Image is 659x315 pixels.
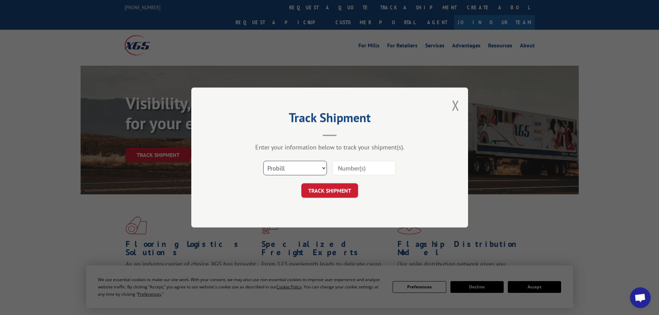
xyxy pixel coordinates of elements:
[332,161,396,175] input: Number(s)
[301,183,358,198] button: TRACK SHIPMENT
[452,96,459,114] button: Close modal
[630,287,651,308] a: Open chat
[226,143,433,151] div: Enter your information below to track your shipment(s).
[226,113,433,126] h2: Track Shipment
